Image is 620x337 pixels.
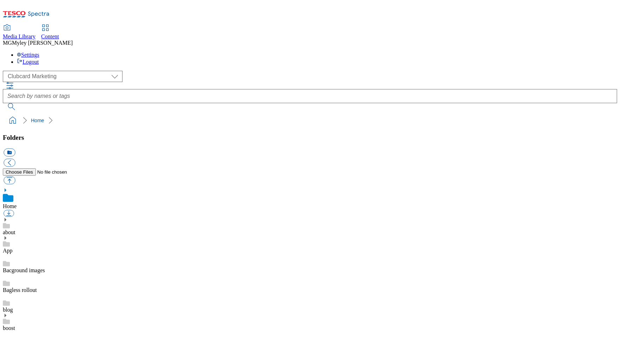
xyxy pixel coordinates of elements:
[3,307,13,313] a: blog
[31,118,44,123] a: Home
[41,33,59,39] span: Content
[3,203,17,209] a: Home
[7,115,18,126] a: home
[3,267,45,273] a: Bacground images
[17,59,39,65] a: Logout
[17,52,39,58] a: Settings
[3,229,15,235] a: about
[3,248,13,254] a: App
[41,25,59,40] a: Content
[3,33,36,39] span: Media Library
[12,40,73,46] span: Myley [PERSON_NAME]
[3,287,37,293] a: Bagless rollout
[3,114,617,127] nav: breadcrumb
[3,25,36,40] a: Media Library
[3,40,12,46] span: MG
[3,325,15,331] a: boost
[3,89,617,103] input: Search by names or tags
[3,134,617,142] h3: Folders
